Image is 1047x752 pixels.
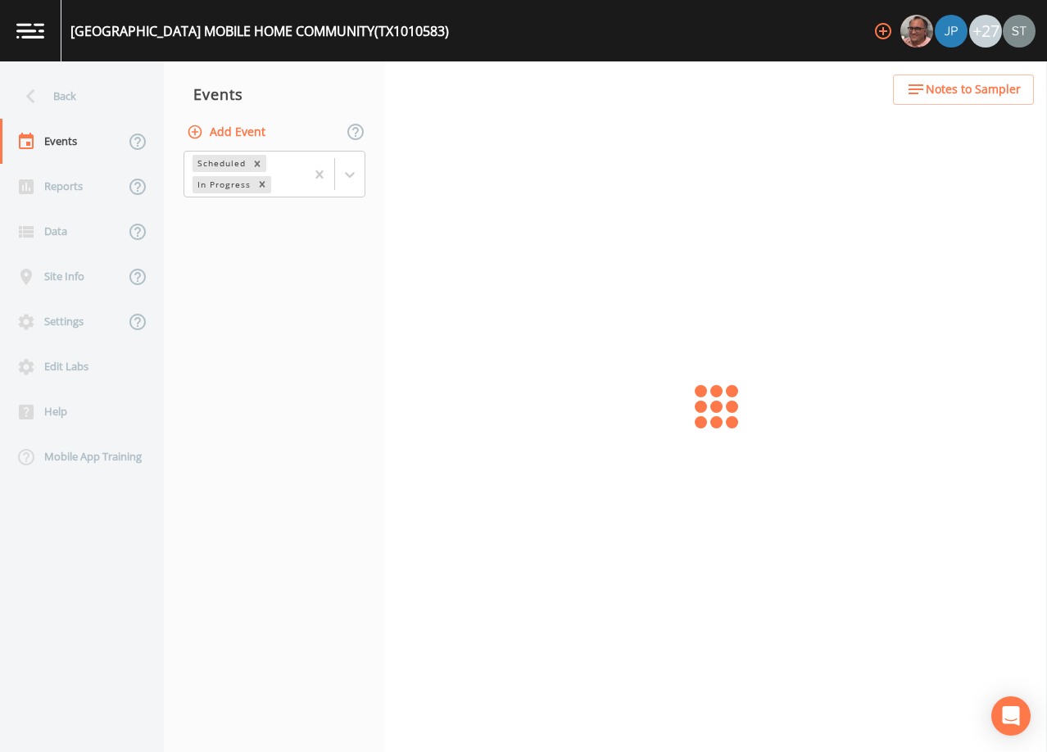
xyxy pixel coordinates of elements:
[935,15,968,48] img: 41241ef155101aa6d92a04480b0d0000
[900,15,934,48] div: Mike Franklin
[969,15,1002,48] div: +27
[193,155,248,172] div: Scheduled
[253,176,271,193] div: Remove In Progress
[926,79,1021,100] span: Notes to Sampler
[248,155,266,172] div: Remove Scheduled
[193,176,253,193] div: In Progress
[1003,15,1036,48] img: cb9926319991c592eb2b4c75d39c237f
[164,74,385,115] div: Events
[900,15,933,48] img: e2d790fa78825a4bb76dcb6ab311d44c
[16,23,44,39] img: logo
[991,696,1031,736] div: Open Intercom Messenger
[70,21,449,41] div: [GEOGRAPHIC_DATA] MOBILE HOME COMMUNITY (TX1010583)
[184,117,272,147] button: Add Event
[934,15,968,48] div: Joshua gere Paul
[893,75,1034,105] button: Notes to Sampler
